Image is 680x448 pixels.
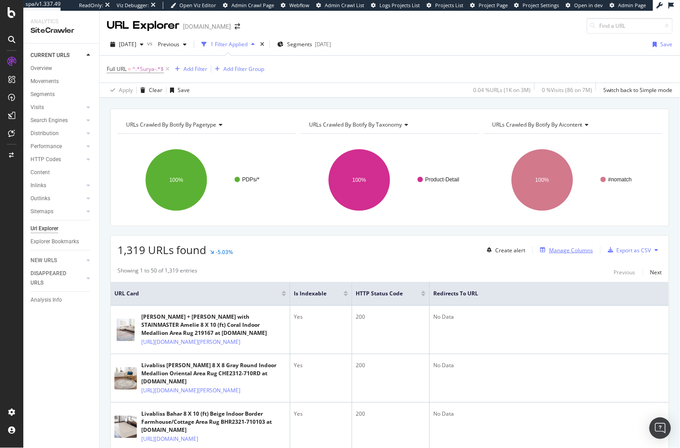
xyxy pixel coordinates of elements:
[31,168,50,177] div: Content
[31,26,92,36] div: SiteCrawler
[31,224,58,233] div: Url Explorer
[154,37,190,52] button: Previous
[31,77,59,86] div: Movements
[281,2,309,9] a: Webflow
[600,83,673,97] button: Switch back to Simple mode
[107,65,126,73] span: Full URL
[352,177,366,183] text: 100%
[608,176,632,183] text: #nomatch
[79,2,103,9] div: ReadOnly:
[183,22,231,31] div: [DOMAIN_NAME]
[170,2,216,9] a: Open Viz Editor
[31,256,84,265] a: NEW URLS
[31,51,70,60] div: CURRENT URLS
[31,142,62,151] div: Performance
[301,141,479,219] div: A chart.
[114,290,279,298] span: URL Card
[31,168,93,177] a: Content
[31,181,84,190] a: Inlinks
[536,245,593,255] button: Manage Columns
[316,2,364,9] a: Admin Crawl List
[118,267,197,277] div: Showing 1 to 50 of 1,319 entries
[141,361,286,386] div: Livabliss [PERSON_NAME] 8 X 8 Gray Round Indoor Medallion Oriental Area Rug CHE2312-710RD at [DOM...
[147,40,154,47] span: vs
[356,410,426,418] div: 200
[287,40,312,48] span: Segments
[650,268,662,276] div: Next
[325,2,364,9] span: Admin Crawl List
[614,268,636,276] div: Previous
[31,77,93,86] a: Movements
[31,256,57,265] div: NEW URLS
[356,361,426,369] div: 200
[484,141,663,219] svg: A chart.
[137,83,162,97] button: Clear
[490,118,654,132] h4: URLs Crawled By Botify By aicontent
[31,207,53,216] div: Sitemaps
[294,410,348,418] div: Yes
[31,269,76,288] div: DISAPPEARED URLS
[118,141,296,219] svg: A chart.
[31,103,44,112] div: Visits
[294,361,348,369] div: Yes
[425,176,459,183] text: Product-Detail
[307,118,471,132] h4: URLs Crawled By Botify By taxonomy
[118,242,206,257] span: 1,319 URLs found
[31,224,93,233] a: Url Explorer
[31,116,84,125] a: Search Engines
[242,176,260,183] text: PDPs/*
[661,40,673,48] div: Save
[479,2,508,9] span: Project Page
[210,40,248,48] div: 1 Filter Applied
[619,2,646,9] span: Admin Page
[492,121,583,128] span: URLs Crawled By Botify By aicontent
[435,2,463,9] span: Projects List
[604,243,651,257] button: Export as CSV
[141,410,286,434] div: Livabliss Bahar 8 X 10 (ft) Beige Indoor Border Farmhouse/Cottage Area Rug BHR2321-710103 at [DOM...
[107,37,147,52] button: [DATE]
[614,267,636,277] button: Previous
[433,410,665,418] div: No Data
[141,386,240,395] a: [URL][DOMAIN_NAME][PERSON_NAME]
[114,367,137,390] img: main image
[379,2,420,9] span: Logs Projects List
[31,207,84,216] a: Sitemaps
[31,103,84,112] a: Visits
[114,319,137,341] img: main image
[603,86,673,94] div: Switch back to Simple mode
[549,246,593,254] div: Manage Columns
[141,435,198,444] a: [URL][DOMAIN_NAME]
[119,40,136,48] span: 2025 Sep. 27th
[31,51,84,60] a: CURRENT URLS
[274,37,335,52] button: Segments[DATE]
[141,313,286,337] div: [PERSON_NAME] + [PERSON_NAME] with STAINMASTER Amelie 8 X 10 (ft) Coral Indoor Medallion Area Rug...
[470,2,508,9] a: Project Page
[128,65,131,73] span: =
[309,121,402,128] span: URLs Crawled By Botify By taxonomy
[495,246,525,254] div: Create alert
[107,83,133,97] button: Apply
[31,129,84,138] a: Distribution
[31,181,46,190] div: Inlinks
[31,237,93,246] a: Explorer Bookmarks
[171,64,207,75] button: Add Filter
[483,243,525,257] button: Create alert
[566,2,603,9] a: Open in dev
[31,237,79,246] div: Explorer Bookmarks
[149,86,162,94] div: Clear
[433,361,665,369] div: No Data
[649,37,673,52] button: Save
[119,86,133,94] div: Apply
[114,416,137,438] img: main image
[31,18,92,26] div: Analytics
[216,248,233,256] div: -5.03%
[31,64,93,73] a: Overview
[617,246,651,254] div: Export as CSV
[31,90,93,99] a: Segments
[31,155,61,164] div: HTTP Codes
[31,295,62,305] div: Analysis Info
[117,2,149,9] div: Viz Debugger:
[211,64,264,75] button: Add Filter Group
